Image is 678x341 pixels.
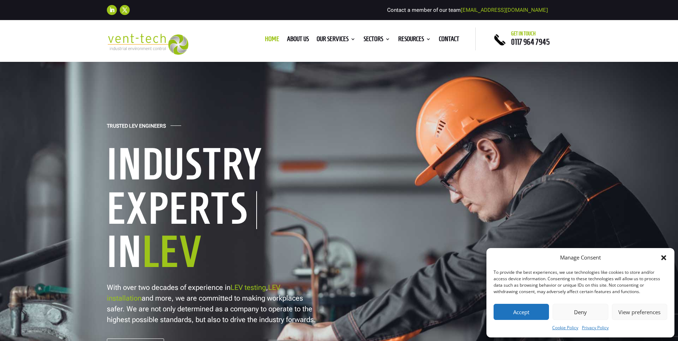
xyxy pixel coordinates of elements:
[107,142,328,190] h1: Industry
[660,254,667,261] div: Close dialog
[363,36,390,44] a: Sectors
[560,253,601,262] div: Manage Consent
[107,123,166,133] h4: Trusted LEV Engineers
[553,304,608,320] button: Deny
[120,5,130,15] a: Follow on X
[231,283,266,292] a: LEV testing
[387,7,548,13] span: Contact a member of our team
[107,282,318,325] p: With over two decades of experience in , and more, we are committed to making workplaces safer. W...
[287,36,309,44] a: About us
[265,36,279,44] a: Home
[582,323,609,332] a: Privacy Policy
[552,323,578,332] a: Cookie Policy
[398,36,431,44] a: Resources
[494,304,549,320] button: Accept
[107,191,257,229] h1: Experts
[511,31,536,36] span: Get in touch
[107,229,328,278] h1: In
[107,5,117,15] a: Follow on LinkedIn
[439,36,459,44] a: Contact
[494,269,667,295] div: To provide the best experiences, we use technologies like cookies to store and/or access device i...
[142,228,203,275] span: LEV
[511,38,550,46] a: 0117 964 7945
[612,304,667,320] button: View preferences
[317,36,356,44] a: Our Services
[107,283,280,302] a: LEV installation
[107,34,189,55] img: 2023-09-27T08_35_16.549ZVENT-TECH---Clear-background
[461,7,548,13] a: [EMAIL_ADDRESS][DOMAIN_NAME]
